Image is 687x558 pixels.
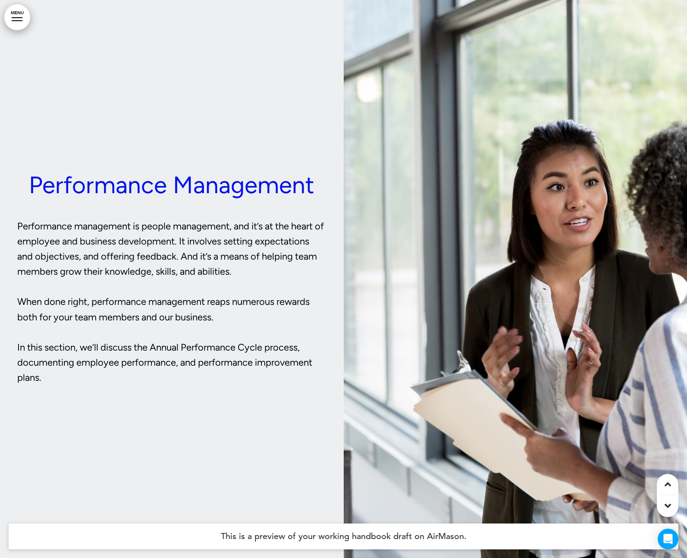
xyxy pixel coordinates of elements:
p: Performance management is people management, and it’s at the heart of employee and business devel... [17,219,326,279]
div: Open Intercom Messenger [658,529,678,549]
a: MENU [4,4,30,30]
h4: This is a preview of your working handbook draft on AirMason. [9,524,678,549]
p: In this section, we’ll discuss the Annual Performance Cycle process, documenting employee perform... [17,340,326,386]
h1: Performance Management [17,173,326,197]
p: When done right, performance management reaps numerous rewards both for your team members and our... [17,294,326,324]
